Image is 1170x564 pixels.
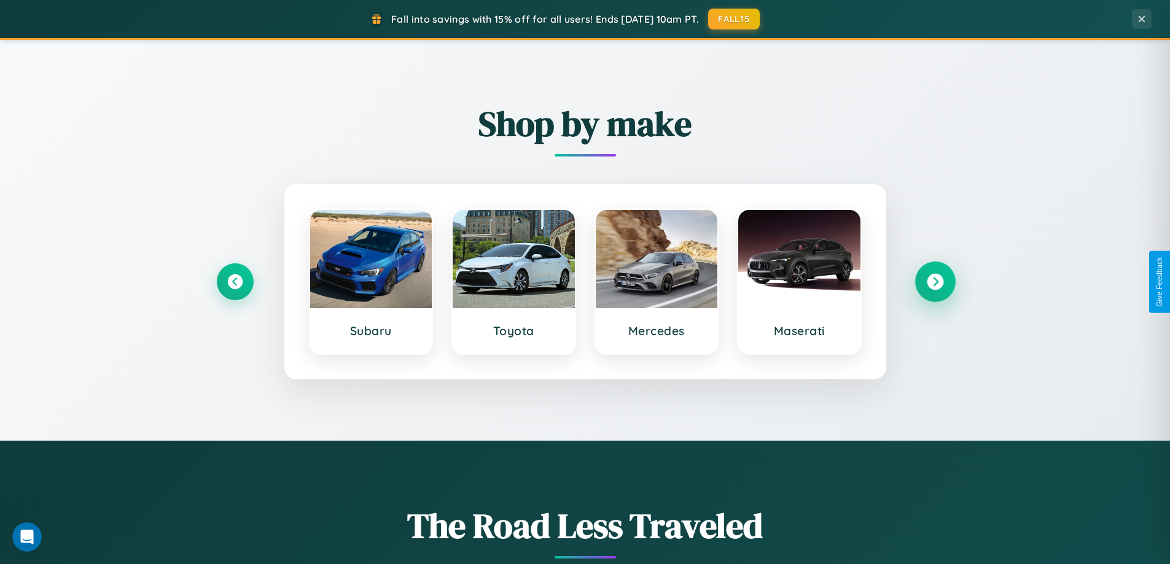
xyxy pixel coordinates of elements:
[608,323,706,338] h3: Mercedes
[391,13,699,25] span: Fall into savings with 15% off for all users! Ends [DATE] 10am PT.
[12,522,42,552] iframe: Intercom live chat
[751,323,848,338] h3: Maserati
[217,502,954,549] h1: The Road Less Traveled
[217,100,954,147] h2: Shop by make
[1155,257,1164,307] div: Give Feedback
[708,9,760,29] button: FALL15
[322,323,420,338] h3: Subaru
[465,323,563,338] h3: Toyota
